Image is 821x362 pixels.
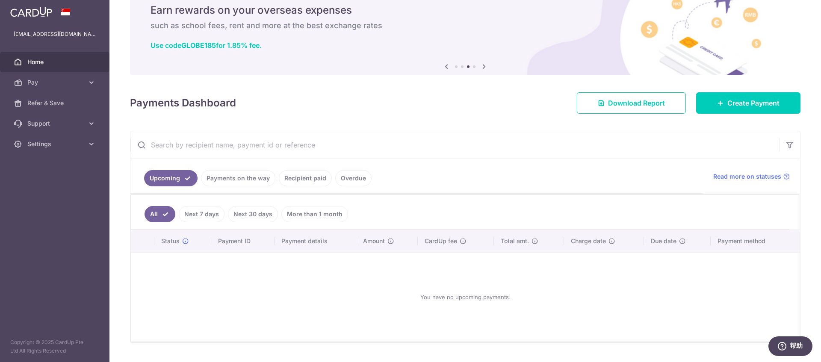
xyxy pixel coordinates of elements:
[14,30,96,38] p: [EMAIL_ADDRESS][DOMAIN_NAME]
[425,237,457,245] span: CardUp fee
[768,336,812,358] iframe: 打开一个小组件，您可以在其中找到更多信息
[571,237,606,245] span: Charge date
[211,230,275,252] th: Payment ID
[711,230,800,252] th: Payment method
[335,170,372,186] a: Overdue
[608,98,665,108] span: Download Report
[27,140,84,148] span: Settings
[144,170,198,186] a: Upcoming
[151,3,780,17] h5: Earn rewards on your overseas expenses
[145,206,175,222] a: All
[130,95,236,111] h4: Payments Dashboard
[651,237,676,245] span: Due date
[27,119,84,128] span: Support
[151,21,780,31] h6: such as school fees, rent and more at the best exchange rates
[141,259,789,335] div: You have no upcoming payments.
[10,7,52,17] img: CardUp
[201,170,275,186] a: Payments on the way
[27,58,84,66] span: Home
[281,206,348,222] a: More than 1 month
[27,99,84,107] span: Refer & Save
[501,237,529,245] span: Total amt.
[27,78,84,87] span: Pay
[275,230,357,252] th: Payment details
[577,92,686,114] a: Download Report
[727,98,780,108] span: Create Payment
[130,131,780,159] input: Search by recipient name, payment id or reference
[228,206,278,222] a: Next 30 days
[151,41,262,50] a: Use codeGLOBE185for 1.85% fee.
[279,170,332,186] a: Recipient paid
[161,237,180,245] span: Status
[696,92,800,114] a: Create Payment
[713,172,790,181] a: Read more on statuses
[181,41,216,50] b: GLOBE185
[179,206,224,222] a: Next 7 days
[713,172,781,181] span: Read more on statuses
[363,237,385,245] span: Amount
